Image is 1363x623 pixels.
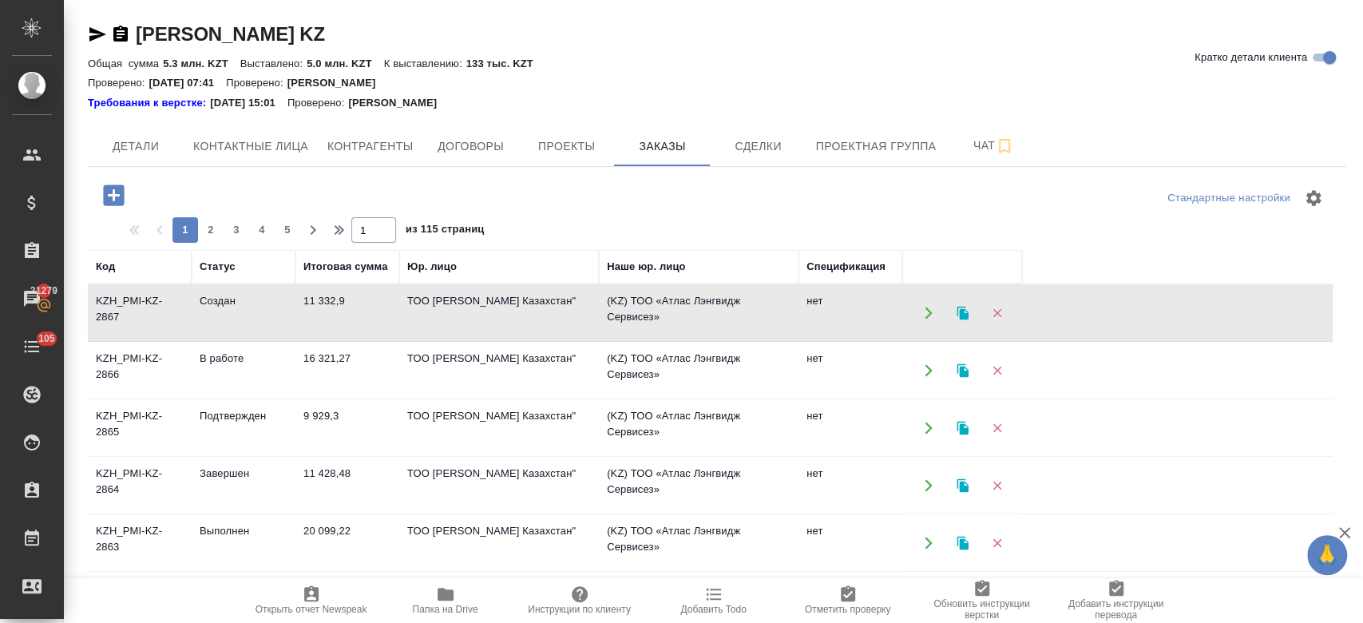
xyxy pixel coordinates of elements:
td: KZH_PMI-KZ-2864 [88,458,192,514]
td: Завершен [192,458,295,514]
span: Сделки [719,137,796,157]
td: Подтвержден [192,400,295,456]
div: Итоговая сумма [303,259,387,275]
a: 21279 [4,279,60,319]
p: Проверено: [226,77,287,89]
button: 🙏 [1307,535,1347,575]
span: Детали [97,137,174,157]
span: Добавить инструкции перевода [1059,598,1174,621]
button: Скопировать ссылку для ЯМессенджера [88,25,107,44]
button: Папка на Drive [378,578,513,623]
button: Добавить проект [92,179,136,212]
div: Код [96,259,115,275]
span: Отметить проверку [805,604,890,615]
button: Удалить [981,296,1013,329]
p: 133 тыс. KZT [466,58,545,69]
span: 5 [275,222,300,238]
span: Открыть отчет Newspeak [256,604,367,615]
button: Обновить инструкции верстки [915,578,1049,623]
td: KZH_PMI-KZ-2863 [88,515,192,571]
button: Инструкции по клиенту [513,578,647,623]
td: (KZ) ТОО «Атлас Лэнгвидж Сервисез» [599,515,798,571]
button: Открыть отчет Newspeak [244,578,378,623]
button: Открыть [912,296,945,329]
p: [PERSON_NAME] [287,77,388,89]
td: ТОО [PERSON_NAME] Казахстан" [399,285,599,341]
span: Контрагенты [327,137,414,157]
td: KZH_PMI-KZ-2867 [88,285,192,341]
td: нет [798,515,902,571]
td: ТОО [PERSON_NAME] Казахстан" [399,458,599,514]
button: Открыть [912,411,945,444]
button: Удалить [981,411,1013,444]
span: Контактные лица [193,137,308,157]
span: 105 [29,331,65,347]
span: 🙏 [1313,538,1341,572]
p: 5.3 млн. KZT [163,58,240,69]
p: К выставлению: [384,58,466,69]
span: Инструкции по клиенту [528,604,631,615]
button: 3 [224,217,249,243]
span: Проектная группа [815,137,936,157]
span: Папка на Drive [413,604,478,615]
span: Добавить Todo [680,604,746,615]
td: 20 099,22 [295,515,399,571]
td: нет [798,343,902,399]
button: 4 [249,217,275,243]
td: ТОО [PERSON_NAME] Казахстан" [399,400,599,456]
p: [DATE] 15:01 [210,95,287,111]
td: ТОО [PERSON_NAME] Казахстан" [399,515,599,571]
button: Клонировать [946,526,979,559]
button: Удалить [981,469,1013,502]
div: Статус [200,259,236,275]
div: Нажми, чтобы открыть папку с инструкцией [88,95,210,111]
td: (KZ) ТОО «Атлас Лэнгвидж Сервисез» [599,400,798,456]
a: 105 [4,327,60,367]
div: Спецификация [806,259,886,275]
button: Удалить [981,354,1013,387]
td: Создан [192,285,295,341]
span: Чат [955,136,1032,156]
span: 2 [198,222,224,238]
div: Юр. лицо [407,259,457,275]
td: Выполнен [192,515,295,571]
span: Кратко детали клиента [1195,50,1307,65]
td: 11 332,9 [295,285,399,341]
span: 3 [224,222,249,238]
button: Клонировать [946,296,979,329]
a: [PERSON_NAME] KZ [136,23,325,45]
span: Обновить инструкции верстки [925,598,1040,621]
span: Заказы [624,137,700,157]
a: Требования к верстке: [88,95,210,111]
p: [PERSON_NAME] [348,95,449,111]
button: Отметить проверку [781,578,915,623]
button: Открыть [912,526,945,559]
span: 4 [249,222,275,238]
span: Настроить таблицу [1294,179,1333,217]
p: Проверено: [287,95,349,111]
button: Открыть [912,354,945,387]
span: 21279 [21,283,67,299]
td: 11 428,48 [295,458,399,514]
button: Открыть [912,469,945,502]
button: Клонировать [946,354,979,387]
svg: Подписаться [995,137,1014,156]
button: Скопировать ссылку [111,25,130,44]
p: [DATE] 07:41 [149,77,227,89]
button: Добавить инструкции перевода [1049,578,1183,623]
td: KZH_PMI-KZ-2865 [88,400,192,456]
button: 5 [275,217,300,243]
td: нет [798,458,902,514]
td: ТОО [PERSON_NAME] Казахстан" [399,343,599,399]
p: 5.0 млн. KZT [307,58,384,69]
p: Проверено: [88,77,149,89]
p: Общая сумма [88,58,163,69]
span: из 115 страниц [406,220,484,243]
td: нет [798,400,902,456]
span: Договоры [432,137,509,157]
td: (KZ) ТОО «Атлас Лэнгвидж Сервисез» [599,343,798,399]
td: В работе [192,343,295,399]
button: Удалить [981,526,1013,559]
td: 16 321,27 [295,343,399,399]
button: Добавить Todo [647,578,781,623]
